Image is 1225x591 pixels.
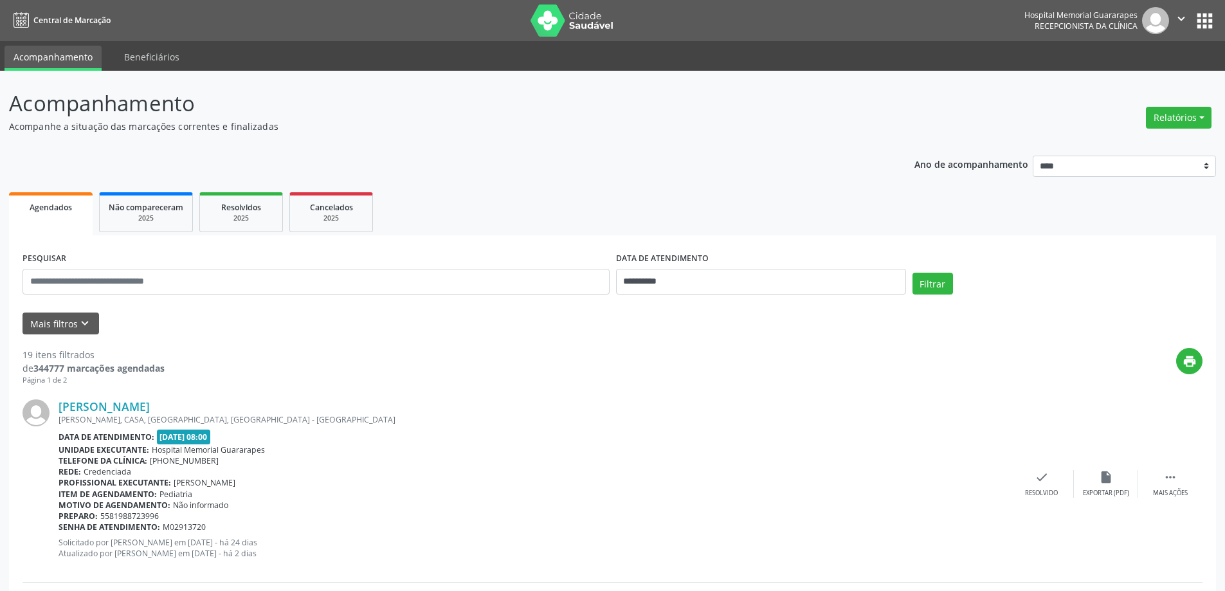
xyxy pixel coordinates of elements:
[23,313,99,335] button: Mais filtroskeyboard_arrow_down
[59,414,1010,425] div: [PERSON_NAME], CASA, [GEOGRAPHIC_DATA], [GEOGRAPHIC_DATA] - [GEOGRAPHIC_DATA]
[59,466,81,477] b: Rede:
[23,375,165,386] div: Página 1 de 2
[1142,7,1169,34] img: img
[209,214,273,223] div: 2025
[1025,489,1058,498] div: Resolvido
[23,249,66,269] label: PESQUISAR
[5,46,102,71] a: Acompanhamento
[59,500,170,511] b: Motivo de agendamento:
[616,249,709,269] label: DATA DE ATENDIMENTO
[115,46,188,68] a: Beneficiários
[1153,489,1188,498] div: Mais ações
[109,214,183,223] div: 2025
[152,444,265,455] span: Hospital Memorial Guararapes
[23,361,165,375] div: de
[914,156,1028,172] p: Ano de acompanhamento
[173,500,228,511] span: Não informado
[59,444,149,455] b: Unidade executante:
[1183,354,1197,368] i: print
[174,477,235,488] span: [PERSON_NAME]
[9,120,854,133] p: Acompanhe a situação das marcações correntes e finalizadas
[1163,470,1177,484] i: 
[1169,7,1193,34] button: 
[299,214,363,223] div: 2025
[1174,12,1188,26] i: 
[1083,489,1129,498] div: Exportar (PDF)
[30,202,72,213] span: Agendados
[78,316,92,331] i: keyboard_arrow_down
[1035,21,1138,32] span: Recepcionista da clínica
[1024,10,1138,21] div: Hospital Memorial Guararapes
[33,362,165,374] strong: 344777 marcações agendadas
[59,477,171,488] b: Profissional executante:
[59,489,157,500] b: Item de agendamento:
[912,273,953,295] button: Filtrar
[23,348,165,361] div: 19 itens filtrados
[100,511,159,522] span: 5581988723996
[159,489,192,500] span: Pediatria
[221,202,261,213] span: Resolvidos
[310,202,353,213] span: Cancelados
[9,87,854,120] p: Acompanhamento
[23,399,50,426] img: img
[1146,107,1211,129] button: Relatórios
[1176,348,1202,374] button: print
[59,537,1010,559] p: Solicitado por [PERSON_NAME] em [DATE] - há 24 dias Atualizado por [PERSON_NAME] em [DATE] - há 2...
[1099,470,1113,484] i: insert_drive_file
[59,511,98,522] b: Preparo:
[59,455,147,466] b: Telefone da clínica:
[9,10,111,31] a: Central de Marcação
[59,522,160,532] b: Senha de atendimento:
[1035,470,1049,484] i: check
[59,432,154,442] b: Data de atendimento:
[84,466,131,477] span: Credenciada
[1193,10,1216,32] button: apps
[109,202,183,213] span: Não compareceram
[33,15,111,26] span: Central de Marcação
[157,430,211,444] span: [DATE] 08:00
[163,522,206,532] span: M02913720
[150,455,219,466] span: [PHONE_NUMBER]
[59,399,150,414] a: [PERSON_NAME]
